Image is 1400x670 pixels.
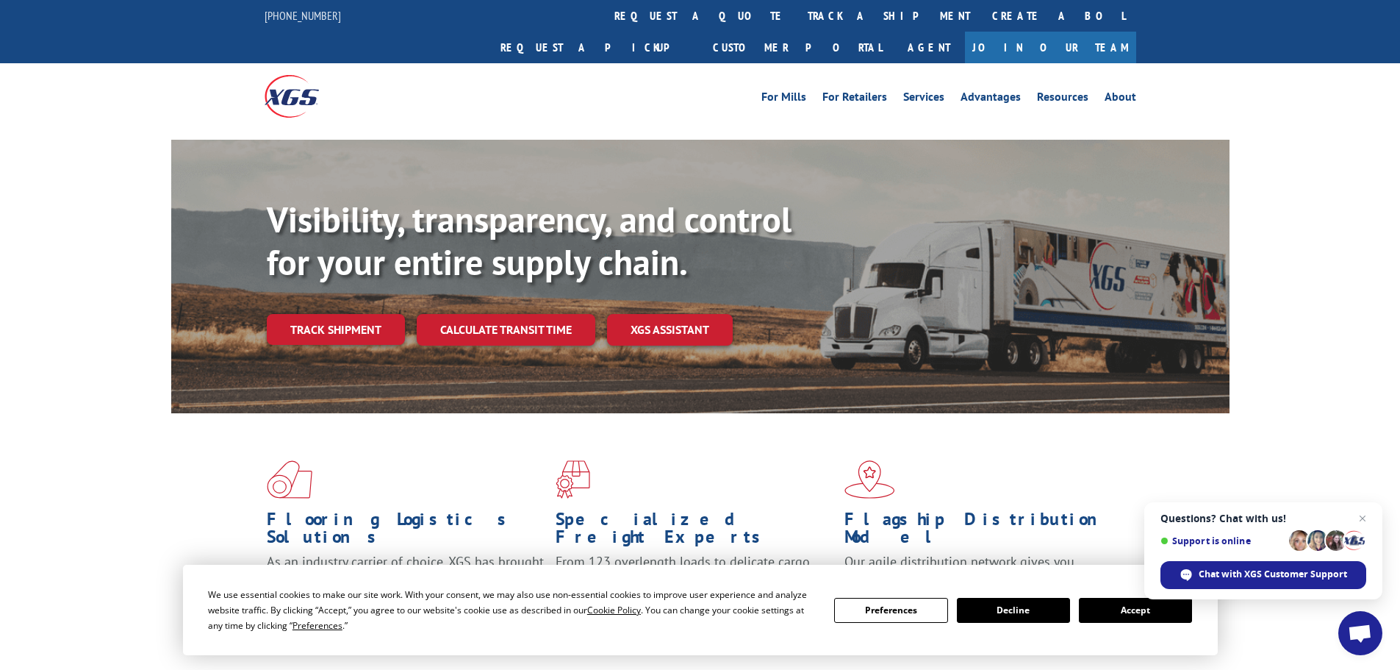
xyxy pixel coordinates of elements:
h1: Flagship Distribution Model [844,510,1122,553]
span: Our agile distribution network gives you nationwide inventory management on demand. [844,553,1115,588]
span: Chat with XGS Customer Support [1199,568,1347,581]
img: xgs-icon-total-supply-chain-intelligence-red [267,460,312,499]
a: For Retailers [822,91,887,107]
a: Agent [893,32,965,63]
a: About [1105,91,1136,107]
a: Calculate transit time [417,314,595,346]
a: XGS ASSISTANT [607,314,733,346]
b: Visibility, transparency, and control for your entire supply chain. [267,196,791,285]
span: As an industry carrier of choice, XGS has brought innovation and dedication to flooring logistics... [267,553,544,605]
a: For Mills [761,91,806,107]
button: Preferences [834,598,947,623]
h1: Flooring Logistics Solutions [267,510,545,553]
div: Cookie Consent Prompt [183,565,1218,655]
a: Join Our Team [965,32,1136,63]
p: From 123 overlength loads to delicate cargo, our experienced staff knows the best way to move you... [556,553,833,619]
span: Preferences [292,619,342,632]
a: Track shipment [267,314,405,345]
span: Questions? Chat with us! [1160,513,1366,524]
a: Request a pickup [489,32,702,63]
img: xgs-icon-flagship-distribution-model-red [844,460,895,499]
a: Resources [1037,91,1088,107]
div: Open chat [1338,611,1382,655]
a: Advantages [961,91,1021,107]
a: Services [903,91,944,107]
button: Decline [957,598,1070,623]
button: Accept [1079,598,1192,623]
a: Customer Portal [702,32,893,63]
h1: Specialized Freight Experts [556,510,833,553]
a: [PHONE_NUMBER] [265,8,341,23]
span: Support is online [1160,535,1284,546]
span: Cookie Policy [587,604,641,616]
div: Chat with XGS Customer Support [1160,561,1366,589]
img: xgs-icon-focused-on-flooring-red [556,460,590,499]
div: We use essential cookies to make our site work. With your consent, we may also use non-essential ... [208,587,816,633]
span: Close chat [1354,510,1371,527]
